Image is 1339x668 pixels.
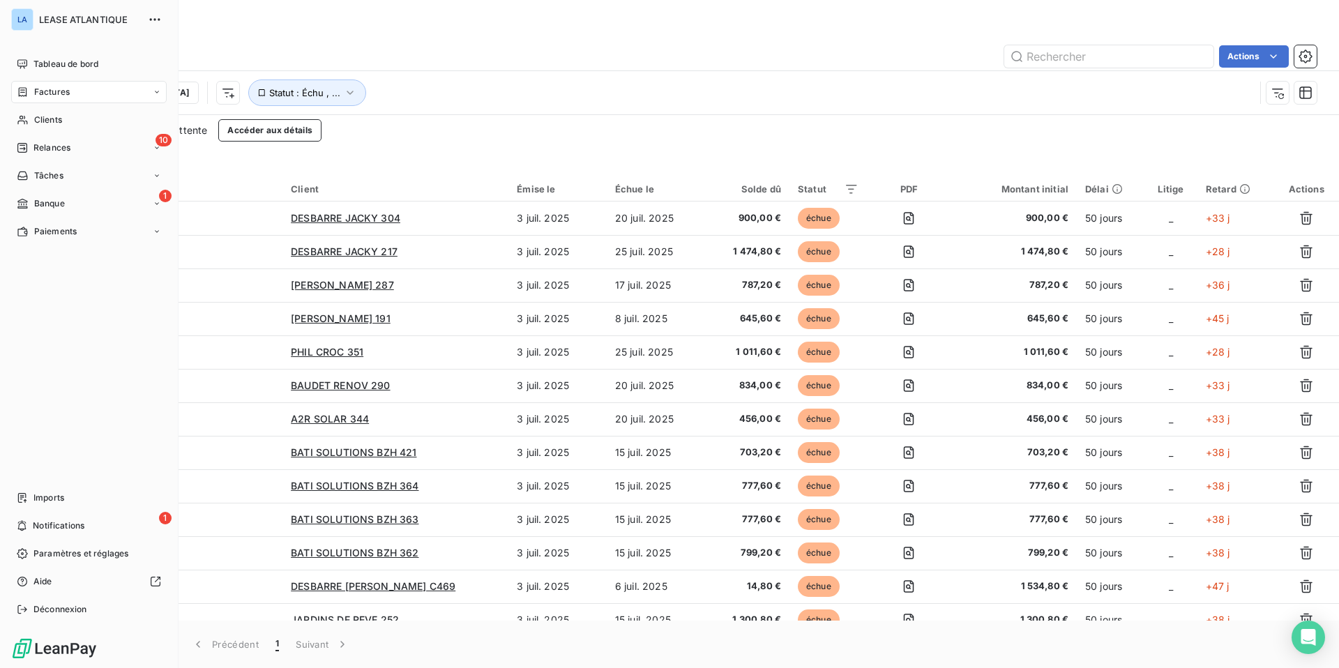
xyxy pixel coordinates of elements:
span: Clients [34,114,62,126]
span: 456,00 € [960,412,1068,426]
td: 50 jours [1077,302,1144,335]
a: Aide [11,570,167,593]
span: échue [798,409,840,430]
div: Montant initial [960,183,1068,195]
span: JARDINS DE REVE 252 [291,614,399,625]
td: 6 juil. 2025 [607,570,707,603]
span: 799,20 € [716,546,781,560]
span: échue [798,208,840,229]
span: échue [798,576,840,597]
span: _ [1169,547,1173,559]
div: Open Intercom Messenger [1292,621,1325,654]
span: +33 j [1206,379,1230,391]
span: PHIL CROC 351 [291,346,363,358]
a: Paramètres et réglages [11,542,167,565]
span: 777,60 € [960,479,1068,493]
span: Statut : Échu , ... [269,87,340,98]
div: Client [291,183,500,195]
span: _ [1169,379,1173,391]
span: 703,20 € [716,446,781,460]
span: DESBARRE [PERSON_NAME] C469 [291,580,455,592]
span: 1 300,80 € [960,613,1068,627]
td: 3 juil. 2025 [508,268,607,302]
span: Notifications [33,519,84,532]
span: LEASE ATLANTIQUE [39,14,139,25]
div: Échue le [615,183,699,195]
td: 8 juil. 2025 [607,302,707,335]
span: 1 474,80 € [716,245,781,259]
td: 15 juil. 2025 [607,436,707,469]
span: _ [1169,480,1173,492]
a: Tableau de bord [11,53,167,75]
td: 15 juil. 2025 [607,469,707,503]
span: échue [798,542,840,563]
span: +38 j [1206,480,1230,492]
td: 50 jours [1077,536,1144,570]
td: 25 juil. 2025 [607,235,707,268]
td: 3 juil. 2025 [508,436,607,469]
span: +38 j [1206,547,1230,559]
span: Aide [33,575,52,588]
span: 787,20 € [960,278,1068,292]
a: Paiements [11,220,167,243]
button: Statut : Échu , ... [248,79,366,106]
span: Paiements [34,225,77,238]
span: +28 j [1206,346,1230,358]
span: 645,60 € [716,312,781,326]
div: Émise le [517,183,598,195]
td: 3 juil. 2025 [508,603,607,637]
span: 799,20 € [960,546,1068,560]
span: Tâches [34,169,63,182]
span: BAUDET RENOV 290 [291,379,390,391]
div: LA [11,8,33,31]
span: +33 j [1206,212,1230,224]
span: +47 j [1206,580,1230,592]
button: 1 [267,630,287,659]
span: [PERSON_NAME] 287 [291,279,394,291]
span: 1 [159,190,172,202]
td: 50 jours [1077,402,1144,436]
span: _ [1169,346,1173,358]
span: 1 011,60 € [960,345,1068,359]
span: _ [1169,212,1173,224]
span: 1 534,80 € [960,579,1068,593]
span: +45 j [1206,312,1230,324]
span: _ [1169,446,1173,458]
td: 3 juil. 2025 [508,402,607,436]
span: 14,80 € [716,579,781,593]
a: Factures [11,81,167,103]
span: échue [798,609,840,630]
span: +38 j [1206,446,1230,458]
div: PDF [875,183,943,195]
td: 15 juil. 2025 [607,603,707,637]
td: 50 jours [1077,603,1144,637]
span: [PERSON_NAME] 191 [291,312,391,324]
td: 20 juil. 2025 [607,202,707,235]
a: 10Relances [11,137,167,159]
td: 15 juil. 2025 [607,503,707,536]
a: Imports [11,487,167,509]
span: échue [798,476,840,496]
a: Tâches [11,165,167,187]
span: _ [1169,614,1173,625]
span: 834,00 € [716,379,781,393]
span: +28 j [1206,245,1230,257]
img: Logo LeanPay [11,637,98,660]
button: Actions [1219,45,1289,68]
span: BATI SOLUTIONS BZH 363 [291,513,418,525]
td: 50 jours [1077,235,1144,268]
span: Factures [34,86,70,98]
span: 10 [156,134,172,146]
span: 1 474,80 € [960,245,1068,259]
span: A2R SOLAR 344 [291,413,369,425]
div: Retard [1206,183,1266,195]
span: +33 j [1206,413,1230,425]
span: 1 [159,512,172,524]
td: 50 jours [1077,570,1144,603]
span: échue [798,342,840,363]
span: 777,60 € [960,513,1068,526]
td: 3 juil. 2025 [508,469,607,503]
td: 3 juil. 2025 [508,369,607,402]
td: 50 jours [1077,369,1144,402]
span: +36 j [1206,279,1230,291]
